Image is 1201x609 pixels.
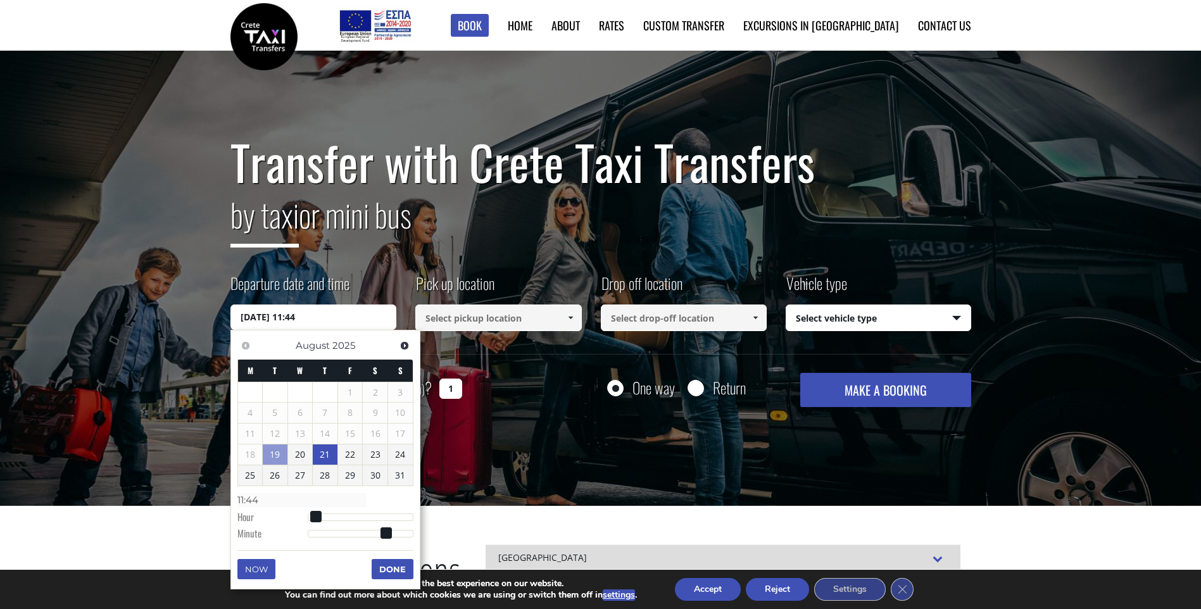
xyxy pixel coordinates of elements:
span: 14 [313,424,337,444]
span: 5 [263,403,287,423]
input: Select drop-off location [601,304,767,331]
span: 16 [363,424,387,444]
button: MAKE A BOOKING [800,373,971,407]
input: Select pickup location [415,304,582,331]
span: Previous [241,341,251,351]
a: 24 [388,444,413,465]
a: 23 [363,444,387,465]
span: Sunday [398,364,403,377]
span: 1 [338,382,363,403]
span: 2 [363,382,387,403]
span: 3 [388,382,413,403]
span: 11 [238,424,263,444]
a: Home [508,17,532,34]
label: How many passengers ? [230,373,432,404]
span: 10 [388,403,413,423]
span: Monday [248,364,253,377]
p: We are using cookies to give you the best experience on our website. [285,578,637,589]
img: Crete Taxi Transfers | Safe Taxi Transfer Services from to Heraklion Airport, Chania Airport, Ret... [230,3,298,70]
span: Saturday [373,364,377,377]
span: Next [399,341,410,351]
span: Select vehicle type [786,305,971,332]
span: 6 [288,403,313,423]
span: 9 [363,403,387,423]
label: Return [713,380,746,396]
span: Thursday [323,364,327,377]
span: Wednesday [297,364,303,377]
a: Show All Items [745,304,766,331]
a: 20 [288,444,313,465]
button: Settings [814,578,886,601]
a: 25 [238,465,263,486]
span: August [296,339,330,351]
button: Close GDPR Cookie Banner [891,578,914,601]
button: settings [603,589,635,601]
a: 26 [263,465,287,486]
a: Book [451,14,489,37]
a: Previous [237,337,255,354]
a: Crete Taxi Transfers | Safe Taxi Transfer Services from to Heraklion Airport, Chania Airport, Ret... [230,28,298,42]
span: Friday [348,364,352,377]
span: 13 [288,424,313,444]
h1: Transfer with Crete Taxi Transfers [230,135,971,189]
button: Accept [675,578,741,601]
dt: Minute [237,527,308,543]
span: 15 [338,424,363,444]
a: Rates [599,17,624,34]
dt: Hour [237,510,308,527]
button: Reject [746,578,809,601]
a: 22 [338,444,363,465]
span: by taxi [230,191,299,248]
a: About [551,17,580,34]
button: Now [237,559,275,579]
label: Vehicle type [786,272,847,304]
div: [GEOGRAPHIC_DATA] [486,544,960,572]
span: 2025 [332,339,355,351]
a: 21 [313,444,337,465]
span: 7 [313,403,337,423]
h2: or mini bus [230,189,971,257]
a: Excursions in [GEOGRAPHIC_DATA] [743,17,899,34]
label: Drop off location [601,272,682,304]
label: Departure date and time [230,272,349,304]
a: Next [396,337,413,354]
a: Custom Transfer [643,17,724,34]
span: 4 [238,403,263,423]
span: 12 [263,424,287,444]
a: Show All Items [560,304,581,331]
a: 30 [363,465,387,486]
span: Tuesday [273,364,277,377]
button: Done [372,559,413,579]
a: 27 [288,465,313,486]
span: 17 [388,424,413,444]
span: 8 [338,403,363,423]
span: Popular [230,545,319,603]
a: 31 [388,465,413,486]
a: Contact us [918,17,971,34]
label: One way [632,380,675,396]
label: Pick up location [415,272,494,304]
img: e-bannersEUERDF180X90.jpg [337,6,413,44]
span: 18 [238,444,263,465]
a: 29 [338,465,363,486]
p: You can find out more about which cookies we are using or switch them off in . [285,589,637,601]
a: 19 [263,444,287,465]
a: 28 [313,465,337,486]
